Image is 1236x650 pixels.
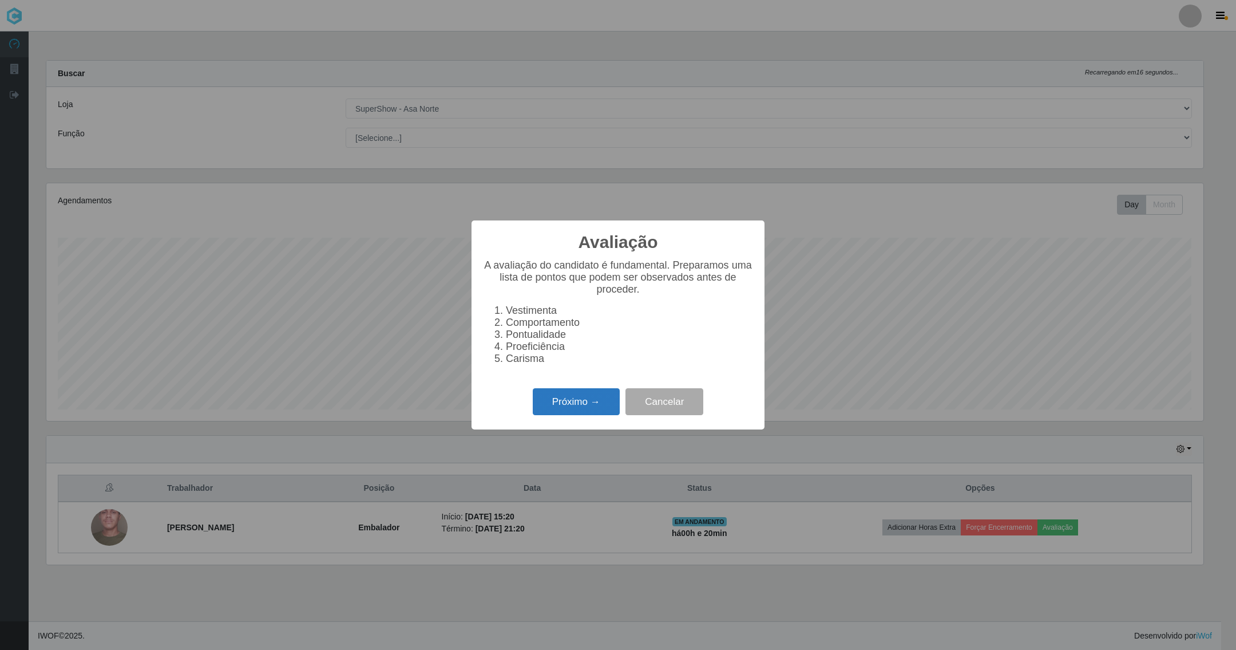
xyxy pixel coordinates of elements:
[483,259,753,296] p: A avaliação do candidato é fundamental. Preparamos uma lista de pontos que podem ser observados a...
[506,317,753,329] li: Comportamento
[579,232,658,253] h2: Avaliação
[506,353,753,365] li: Carisma
[625,388,703,415] button: Cancelar
[506,305,753,317] li: Vestimenta
[506,329,753,341] li: Pontualidade
[533,388,620,415] button: Próximo →
[506,341,753,353] li: Proeficiência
